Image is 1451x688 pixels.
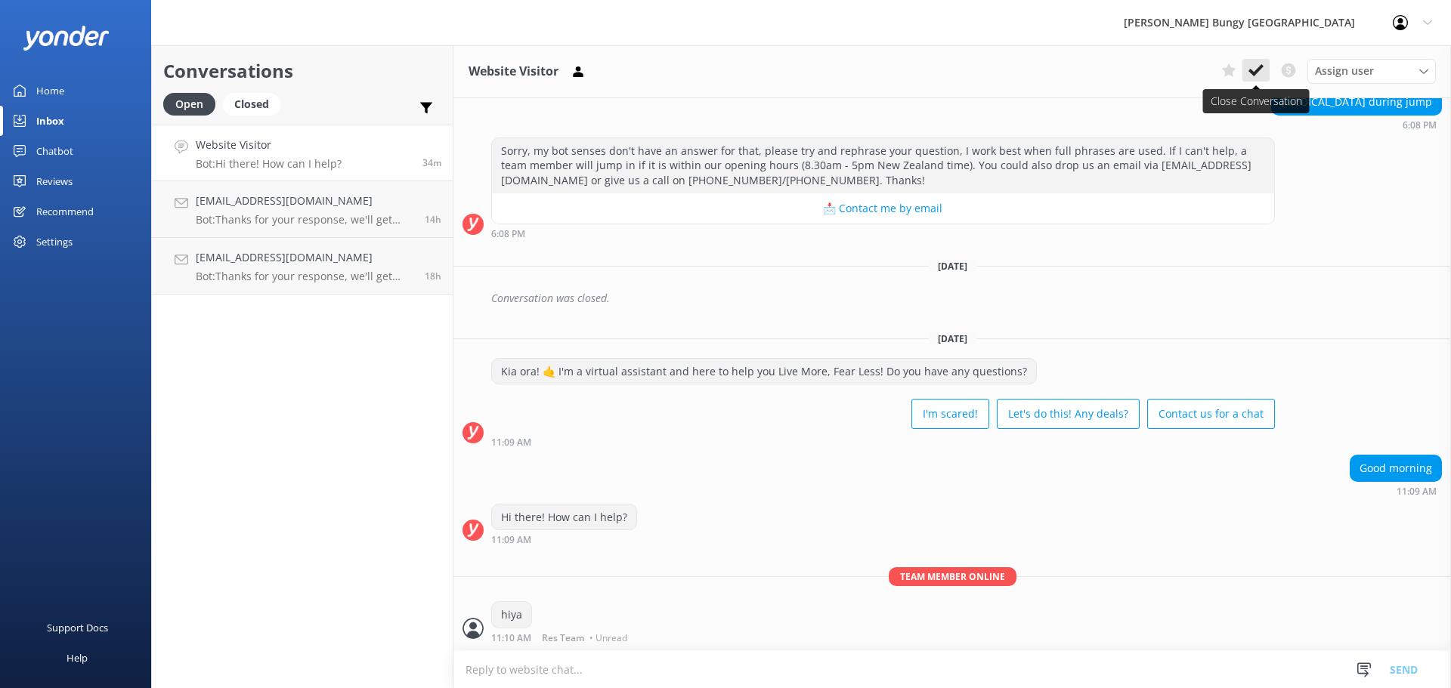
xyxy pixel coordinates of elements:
p: Bot: Thanks for your response, we'll get back to you as soon as we can during opening hours. [196,213,413,227]
strong: 6:08 PM [1403,121,1437,130]
span: [DATE] [929,332,976,345]
button: Let's do this! Any deals? [997,399,1140,429]
div: Sep 21 2025 06:08pm (UTC +12:00) Pacific/Auckland [1271,119,1442,130]
h4: [EMAIL_ADDRESS][DOMAIN_NAME] [196,249,413,266]
div: Sep 23 2025 11:09am (UTC +12:00) Pacific/Auckland [491,534,637,545]
h4: [EMAIL_ADDRESS][DOMAIN_NAME] [196,193,413,209]
h2: Conversations [163,57,441,85]
h3: Website Visitor [469,62,558,82]
div: Support Docs [47,612,108,643]
strong: 11:10 AM [491,634,531,643]
div: Open [163,93,215,116]
img: yonder-white-logo.png [23,26,110,51]
p: Bot: Hi there! How can I help? [196,157,342,171]
a: [EMAIL_ADDRESS][DOMAIN_NAME]Bot:Thanks for your response, we'll get back to you as soon as we can... [152,238,453,295]
div: Reviews [36,166,73,196]
div: Sep 23 2025 11:10am (UTC +12:00) Pacific/Auckland [491,632,631,643]
div: Hi there! How can I help? [492,504,636,530]
div: hiya [492,602,531,628]
strong: 11:09 AM [1397,487,1437,496]
div: Inbox [36,106,64,136]
div: 2025-09-21T18:57:30.150 [463,285,1442,311]
div: Settings [36,227,73,257]
div: Chatbot [36,136,73,166]
span: Team member online [889,567,1016,586]
div: Sep 21 2025 06:08pm (UTC +12:00) Pacific/Auckland [491,228,1275,239]
div: Help [67,643,88,673]
span: • Unread [589,634,627,643]
div: Sep 23 2025 11:09am (UTC +12:00) Pacific/Auckland [1350,486,1442,496]
button: 📩 Contact me by email [492,193,1274,224]
button: I'm scared! [911,399,989,429]
a: Website VisitorBot:Hi there! How can I help?34m [152,125,453,181]
strong: 11:09 AM [491,535,531,545]
div: Kia ora! 🤙 I'm a virtual assistant and here to help you Live More, Fear Less! Do you have any que... [492,359,1036,384]
div: [MEDICAL_DATA] during jump [1272,89,1441,115]
strong: 6:08 PM [491,230,525,239]
a: Closed [223,95,288,112]
span: Sep 22 2025 04:50pm (UTC +12:00) Pacific/Auckland [425,270,441,282]
h4: Website Visitor [196,137,342,153]
a: [EMAIL_ADDRESS][DOMAIN_NAME]Bot:Thanks for your response, we'll get back to you as soon as we can... [152,181,453,238]
div: Conversation was closed. [491,285,1442,311]
span: Res Team [542,634,584,643]
span: Assign user [1315,63,1374,79]
span: [DATE] [929,260,976,273]
div: Sorry, my bot senses don't have an answer for that, please try and rephrase your question, I work... [492,138,1274,193]
div: Sep 23 2025 11:09am (UTC +12:00) Pacific/Auckland [491,437,1275,447]
div: Recommend [36,196,94,227]
div: Assign User [1307,59,1436,83]
span: Sep 23 2025 11:09am (UTC +12:00) Pacific/Auckland [422,156,441,169]
strong: 11:09 AM [491,438,531,447]
div: Good morning [1350,455,1441,481]
a: Open [163,95,223,112]
button: Contact us for a chat [1147,399,1275,429]
div: Home [36,76,64,106]
p: Bot: Thanks for your response, we'll get back to you as soon as we can during opening hours. [196,270,413,283]
div: Closed [223,93,280,116]
span: Sep 22 2025 09:33pm (UTC +12:00) Pacific/Auckland [425,213,441,226]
